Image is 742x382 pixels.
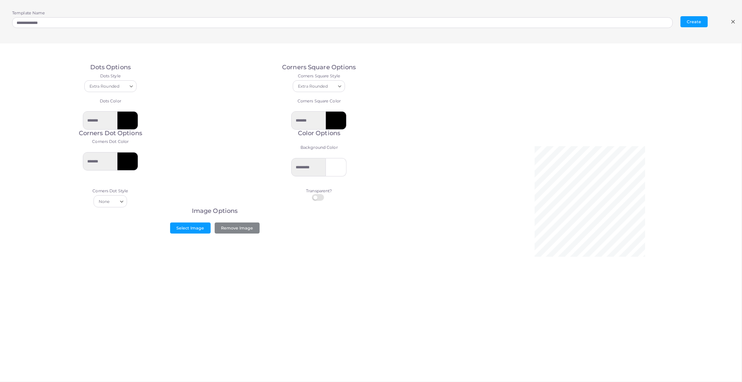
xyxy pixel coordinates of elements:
[219,64,419,71] h3: Corners Square Options
[298,98,341,104] label: Corners Square Color
[100,98,121,104] label: Dots Color
[298,73,340,79] label: Corners Square Style
[170,222,211,234] button: Select Image
[121,82,127,90] input: Search for option
[306,188,332,194] label: Transparent?
[92,139,129,145] label: Corners Dot Color
[88,83,120,90] span: Extra Rounded
[293,80,345,92] div: Search for option
[100,73,121,79] label: Dots Style
[10,64,211,71] h3: Dots Options
[112,197,117,206] input: Search for option
[94,195,127,207] div: Search for option
[681,16,708,27] button: Create
[10,130,211,137] h3: Corners Dot Options
[98,198,111,206] span: None
[297,83,329,90] span: Extra Rounded
[10,207,419,215] h3: Image Options
[92,188,128,194] label: Corners Dot Style
[84,80,137,92] div: Search for option
[215,222,260,234] button: Remove Image
[300,145,338,151] label: Background Color
[219,130,419,137] h3: Color Options
[12,10,45,16] label: Template Name
[330,82,335,90] input: Search for option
